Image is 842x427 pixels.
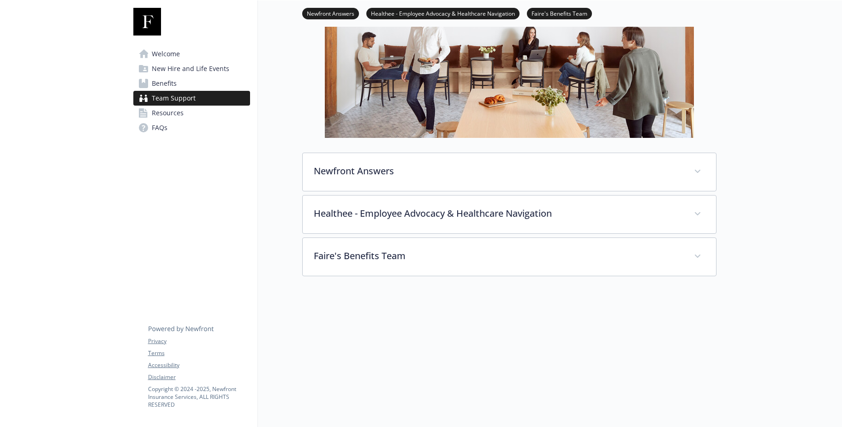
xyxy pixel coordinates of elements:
p: Healthee - Employee Advocacy & Healthcare Navigation [314,207,683,220]
p: Newfront Answers [314,164,683,178]
a: Privacy [148,337,250,345]
div: Healthee - Employee Advocacy & Healthcare Navigation [303,196,716,233]
a: Faire's Benefits Team [527,9,592,18]
span: Welcome [152,47,180,61]
a: Disclaimer [148,373,250,381]
a: Newfront Answers [302,9,359,18]
a: Resources [133,106,250,120]
p: Faire's Benefits Team [314,249,683,263]
a: FAQs [133,120,250,135]
a: Healthee - Employee Advocacy & Healthcare Navigation [366,9,520,18]
a: Welcome [133,47,250,61]
a: Accessibility [148,361,250,369]
span: New Hire and Life Events [152,61,229,76]
span: Benefits [152,76,177,91]
a: Benefits [133,76,250,91]
span: Resources [152,106,184,120]
span: FAQs [152,120,167,135]
p: Copyright © 2024 - 2025 , Newfront Insurance Services, ALL RIGHTS RESERVED [148,385,250,409]
a: Team Support [133,91,250,106]
a: Terms [148,349,250,357]
div: Faire's Benefits Team [303,238,716,276]
div: Newfront Answers [303,153,716,191]
span: Team Support [152,91,196,106]
a: New Hire and Life Events [133,61,250,76]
